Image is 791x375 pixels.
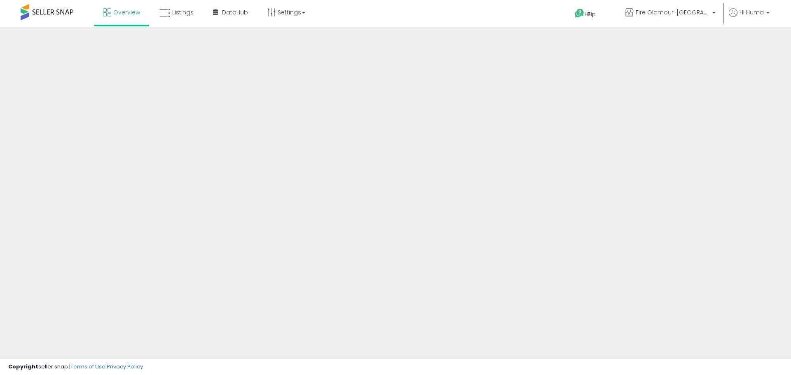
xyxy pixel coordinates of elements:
a: Privacy Policy [107,363,143,370]
span: Listings [172,8,194,16]
i: Get Help [574,8,585,19]
span: DataHub [222,8,248,16]
a: Hi Huma [729,8,770,27]
span: Fire Glamour-[GEOGRAPHIC_DATA] [636,8,710,16]
span: Hi Huma [740,8,764,16]
strong: Copyright [8,363,38,370]
a: Terms of Use [70,363,105,370]
a: Help [568,2,612,27]
span: Help [585,11,596,18]
div: seller snap | | [8,363,143,371]
span: Overview [113,8,140,16]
